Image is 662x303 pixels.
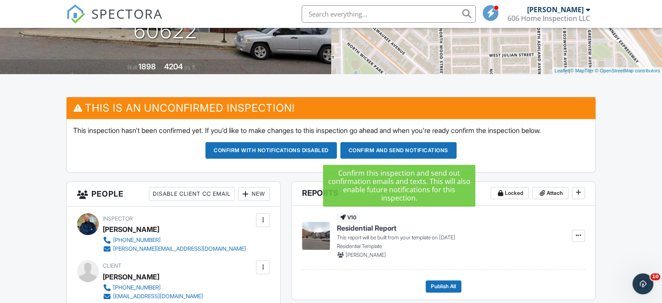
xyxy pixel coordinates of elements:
[149,187,235,201] div: Disable Client CC Email
[238,187,270,201] div: New
[113,284,161,291] div: [PHONE_NUMBER]
[164,62,183,71] div: 4204
[184,64,196,71] span: sq. ft.
[552,67,662,75] div: |
[570,68,594,73] a: © MapTiler
[73,126,589,135] p: This inspection hasn't been confirmed yet. If you'd like to make changes to this inspection go ah...
[554,68,569,73] a: Leaflet
[113,237,161,244] div: [PHONE_NUMBER]
[103,245,246,253] a: [PERSON_NAME][EMAIL_ADDRESS][DOMAIN_NAME]
[103,292,203,301] a: [EMAIL_ADDRESS][DOMAIN_NAME]
[507,14,590,23] div: 606 Home Inspection LLC
[128,64,137,71] span: Built
[302,5,476,23] input: Search everything...
[103,283,203,292] a: [PHONE_NUMBER]
[66,12,163,30] a: SPECTORA
[103,270,159,283] div: [PERSON_NAME]
[527,5,584,14] div: [PERSON_NAME]
[340,142,457,159] button: Confirm and send notifications
[103,223,159,236] div: [PERSON_NAME]
[632,273,653,294] iframe: Intercom live chat
[595,68,660,73] a: © OpenStreetMap contributors
[138,62,156,71] div: 1898
[66,4,85,24] img: The Best Home Inspection Software - Spectora
[205,142,337,159] button: Confirm with notifications disabled
[103,262,121,269] span: Client
[113,245,246,252] div: [PERSON_NAME][EMAIL_ADDRESS][DOMAIN_NAME]
[113,293,203,300] div: [EMAIL_ADDRESS][DOMAIN_NAME]
[103,215,133,222] span: Inspector
[91,4,163,23] span: SPECTORA
[103,236,246,245] a: [PHONE_NUMBER]
[67,97,595,119] h3: This is an Unconfirmed Inspection!
[650,273,660,280] span: 10
[67,182,280,207] h3: People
